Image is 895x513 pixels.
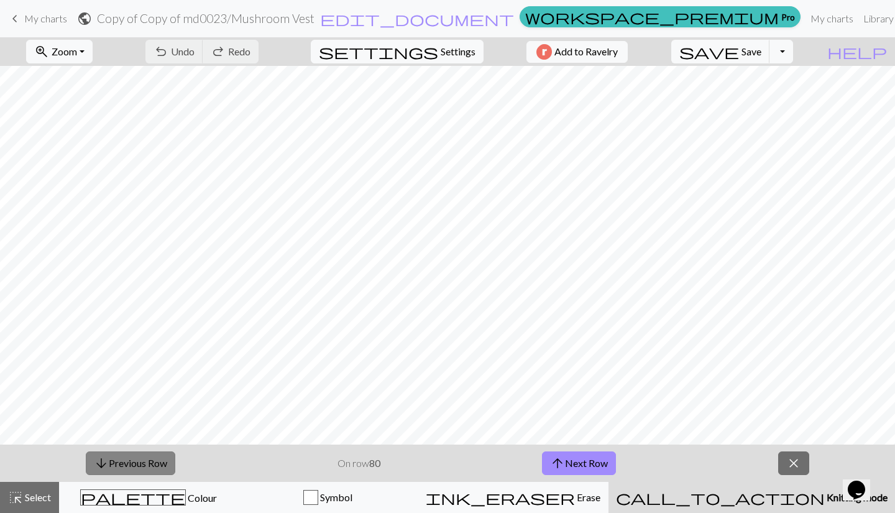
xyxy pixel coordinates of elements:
[418,482,608,513] button: Erase
[525,8,779,25] span: workspace_premium
[741,45,761,57] span: Save
[526,41,628,63] button: Add to Ravelry
[550,455,565,472] span: arrow_upward
[805,6,858,31] a: My charts
[575,491,600,503] span: Erase
[536,44,552,60] img: Ravelry
[520,6,801,27] a: Pro
[616,489,825,506] span: call_to_action
[426,489,575,506] span: ink_eraser
[81,489,185,506] span: palette
[186,492,217,504] span: Colour
[86,451,175,475] button: Previous Row
[320,10,514,27] span: edit_document
[34,43,49,60] span: zoom_in
[786,455,801,472] span: close
[671,40,770,63] button: Save
[843,463,883,501] iframe: chat widget
[554,44,618,60] span: Add to Ravelry
[26,40,93,63] button: Zoom
[369,457,380,469] strong: 80
[608,482,895,513] button: Knitting mode
[59,482,239,513] button: Colour
[239,482,418,513] button: Symbol
[52,45,77,57] span: Zoom
[825,491,888,503] span: Knitting mode
[311,40,484,63] button: SettingsSettings
[827,43,887,60] span: help
[24,12,67,24] span: My charts
[77,10,92,27] span: public
[94,455,109,472] span: arrow_downward
[337,456,380,471] p: On row
[441,44,475,59] span: Settings
[8,489,23,506] span: highlight_alt
[542,451,616,475] button: Next Row
[97,11,314,25] h2: Copy of Copy of md0023 / Mushroom Vest
[318,491,352,503] span: Symbol
[319,43,438,60] span: settings
[679,43,739,60] span: save
[319,44,438,59] i: Settings
[7,8,67,29] a: My charts
[23,491,51,503] span: Select
[7,10,22,27] span: keyboard_arrow_left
